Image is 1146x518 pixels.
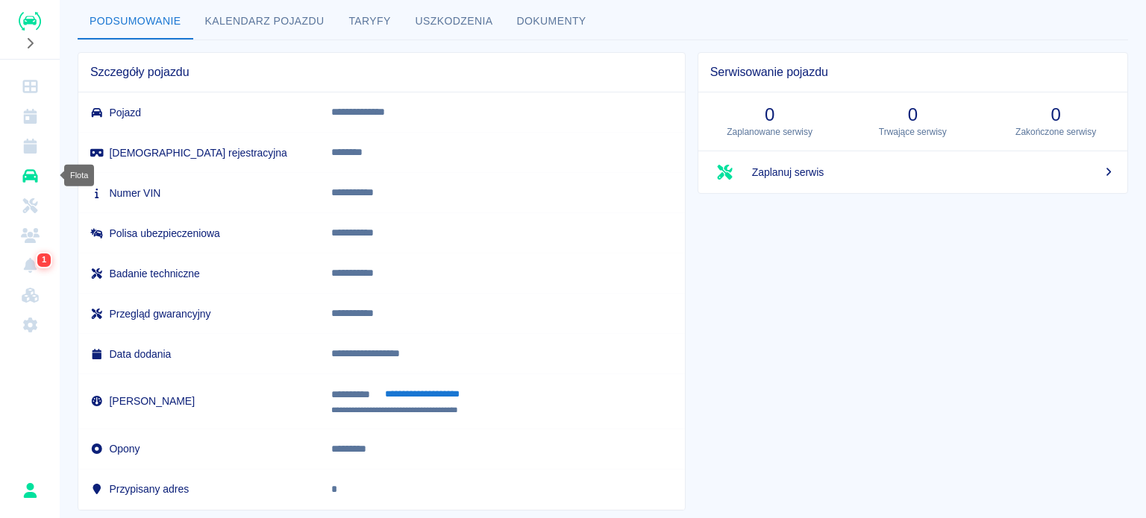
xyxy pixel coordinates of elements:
a: 0Zakończone serwisy [984,92,1127,151]
div: Flota [64,165,94,186]
h6: Przypisany adres [90,481,307,496]
a: Serwisy [6,191,54,221]
span: Zaplanuj serwis [752,165,1115,180]
h6: Pojazd [90,105,307,120]
a: Powiadomienia [6,250,54,280]
h3: 0 [710,104,830,125]
p: Zaplanowane serwisy [710,125,830,139]
h6: Opony [90,441,307,456]
h3: 0 [996,104,1115,125]
h6: Badanie techniczne [90,266,307,281]
button: Uszkodzenia [404,4,505,40]
p: Trwające serwisy [853,125,972,139]
h6: Numer VIN [90,186,307,200]
h3: 0 [853,104,972,125]
a: Flota [6,161,54,191]
a: Ustawienia [6,310,54,340]
a: Widget WWW [6,280,54,310]
h6: [DEMOGRAPHIC_DATA] rejestracyjna [90,145,307,160]
span: 1 [39,253,49,268]
a: Rezerwacje [6,131,54,161]
span: Szczegóły pojazdu [90,65,673,80]
button: Kalendarz pojazdu [193,4,336,40]
h6: [PERSON_NAME] [90,394,307,408]
img: Renthelp [19,12,41,31]
h6: Polisa ubezpieczeniowa [90,226,307,241]
button: Taryfy [336,4,404,40]
a: Kalendarz [6,101,54,131]
h6: Data dodania [90,347,307,361]
button: Podsumowanie [78,4,193,40]
a: 0Zaplanowane serwisy [698,92,842,151]
p: Zakończone serwisy [996,125,1115,139]
a: Dashboard [6,72,54,101]
button: Dokumenty [505,4,598,40]
a: 0Trwające serwisy [841,92,984,151]
a: Zaplanuj serwis [698,151,1127,193]
span: Serwisowanie pojazdu [710,65,1115,80]
h6: Przegląd gwarancyjny [90,306,307,321]
a: Klienci [6,221,54,250]
button: Rafał Płaza [14,475,46,506]
button: Rozwiń nawigację [19,34,41,53]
